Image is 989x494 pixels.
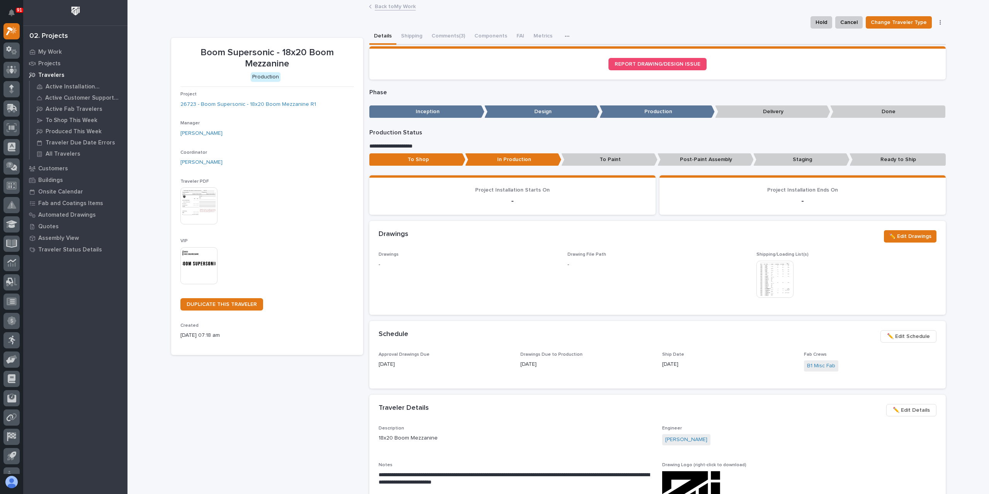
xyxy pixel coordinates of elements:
[38,72,65,79] p: Travelers
[180,121,200,126] span: Manager
[46,128,102,135] p: Produced This Week
[180,323,199,328] span: Created
[753,153,850,166] p: Staging
[38,60,61,67] p: Projects
[38,212,96,219] p: Automated Drawings
[38,188,83,195] p: Onsite Calendar
[180,331,354,340] p: [DATE] 07:18 am
[379,434,653,442] p: 18x20 Boom Mezzanine
[840,18,858,27] span: Cancel
[369,105,484,118] p: Inception
[180,239,188,243] span: VIP
[561,153,658,166] p: To Paint
[369,153,466,166] p: To Shop
[38,49,62,56] p: My Work
[30,115,127,126] a: To Shop This Week
[379,230,408,239] h2: Drawings
[38,246,102,253] p: Traveler Status Details
[396,29,427,45] button: Shipping
[23,221,127,232] a: Quotes
[29,32,68,41] div: 02. Projects
[475,187,550,193] span: Project Installation Starts On
[887,332,930,341] span: ✏️ Edit Schedule
[369,129,946,136] p: Production Status
[46,151,80,158] p: All Travelers
[866,16,932,29] button: Change Traveler Type
[379,252,399,257] span: Drawings
[46,83,122,90] p: Active Installation Travelers
[520,360,653,368] p: [DATE]
[369,29,396,45] button: Details
[665,436,707,444] a: [PERSON_NAME]
[529,29,557,45] button: Metrics
[807,362,835,370] a: B1 Misc Fab
[715,105,830,118] p: Delivery
[880,330,936,343] button: ✏️ Edit Schedule
[38,235,79,242] p: Assembly View
[30,92,127,103] a: Active Customer Support Travelers
[465,153,561,166] p: In Production
[484,105,600,118] p: Design
[46,117,97,124] p: To Shop This Week
[180,158,223,166] a: [PERSON_NAME]
[180,100,316,109] a: 26723 - Boom Supersonic - 18x20 Boom Mezzanine R1
[520,352,583,357] span: Drawings Due to Production
[10,9,20,22] div: Notifications91
[38,177,63,184] p: Buildings
[23,69,127,81] a: Travelers
[871,18,927,27] span: Change Traveler Type
[886,404,936,416] button: ✏️ Edit Details
[816,18,827,27] span: Hold
[23,244,127,255] a: Traveler Status Details
[889,232,931,241] span: ✏️ Edit Drawings
[662,360,795,368] p: [DATE]
[811,16,832,29] button: Hold
[30,148,127,159] a: All Travelers
[893,406,930,415] span: ✏️ Edit Details
[23,209,127,221] a: Automated Drawings
[46,106,102,113] p: Active Fab Travelers
[369,89,946,96] p: Phase
[658,153,754,166] p: Post-Paint Assembly
[379,404,429,413] h2: Traveler Details
[30,81,127,92] a: Active Installation Travelers
[180,150,207,155] span: Coordinator
[756,252,809,257] span: Shipping/Loading List(s)
[3,474,20,490] button: users-avatar
[427,29,470,45] button: Comments (3)
[379,463,393,467] span: Notes
[662,426,682,431] span: Engineer
[180,298,263,311] a: DUPLICATE THIS TRAVELER
[608,58,707,70] a: REPORT DRAWING/DESIGN ISSUE
[379,360,511,368] p: [DATE]
[30,104,127,114] a: Active Fab Travelers
[379,352,430,357] span: Approval Drawings Due
[23,232,127,244] a: Assembly View
[180,179,209,184] span: Traveler PDF
[379,196,646,205] p: -
[30,126,127,137] a: Produced This Week
[662,352,684,357] span: Ship Date
[23,58,127,69] a: Projects
[884,230,936,243] button: ✏️ Edit Drawings
[38,223,59,230] p: Quotes
[835,16,863,29] button: Cancel
[375,2,416,10] a: Back toMy Work
[3,5,20,21] button: Notifications
[23,197,127,209] a: Fab and Coatings Items
[804,352,827,357] span: Fab Crews
[379,330,408,339] h2: Schedule
[600,105,715,118] p: Production
[38,200,103,207] p: Fab and Coatings Items
[38,165,68,172] p: Customers
[68,4,83,18] img: Workspace Logo
[512,29,529,45] button: FAI
[379,261,558,269] p: -
[17,7,22,13] p: 91
[568,252,606,257] span: Drawing File Path
[669,196,936,205] p: -
[180,47,354,70] p: Boom Supersonic - 18x20 Boom Mezzanine
[615,61,700,67] span: REPORT DRAWING/DESIGN ISSUE
[45,95,122,102] p: Active Customer Support Travelers
[23,163,127,174] a: Customers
